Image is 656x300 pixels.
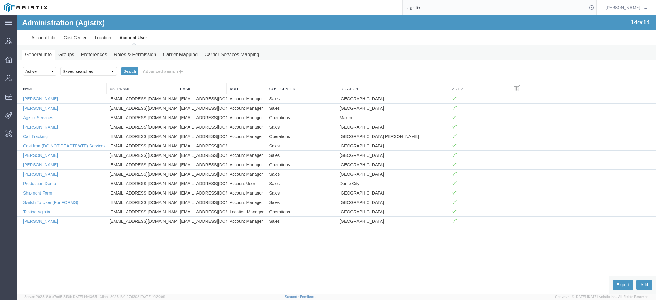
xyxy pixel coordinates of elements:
[249,116,319,126] td: Operations
[6,71,86,77] a: Name
[6,185,61,190] a: Switch To User (For FORMS)
[249,145,319,154] td: Operations
[319,126,432,135] td: [GEOGRAPHIC_DATA]
[90,79,160,88] td: [EMAIL_ADDRESS][DOMAIN_NAME]
[163,71,206,77] a: Email
[90,68,160,79] th: Username
[160,164,209,173] td: [EMAIL_ADDRESS][DOMAIN_NAME]
[6,175,35,180] a: Shipment Form
[61,34,94,45] a: Preferences
[90,145,160,154] td: [EMAIL_ADDRESS][DOMAIN_NAME]
[319,145,432,154] td: [GEOGRAPHIC_DATA]
[210,182,249,192] td: Account Manager
[319,98,432,107] td: Maxim
[210,164,249,173] td: Account User
[319,201,432,211] td: [GEOGRAPHIC_DATA]
[6,119,31,124] a: Call Tracking
[210,79,249,88] td: Account Manager
[160,192,209,201] td: [EMAIL_ADDRESS][DOMAIN_NAME]
[141,295,165,298] span: [DATE] 10:20:09
[319,164,432,173] td: Demo City
[319,107,432,116] td: [GEOGRAPHIC_DATA]
[210,145,249,154] td: Account Manager
[6,100,36,105] a: Agistix Services
[93,71,157,77] a: Username
[121,51,171,61] button: Advanced search
[249,154,319,164] td: Sales
[90,154,160,164] td: [EMAIL_ADDRESS][DOMAIN_NAME]
[300,295,316,298] a: Feedback
[319,154,432,164] td: [GEOGRAPHIC_DATA]
[5,34,38,45] a: General Info
[249,201,319,211] td: Sales
[319,182,432,192] td: [GEOGRAPHIC_DATA]
[210,68,249,79] th: Role
[90,173,160,182] td: [EMAIL_ADDRESS][DOMAIN_NAME]
[90,164,160,173] td: [EMAIL_ADDRESS][DOMAIN_NAME]
[249,192,319,201] td: Operations
[555,294,649,299] span: Copyright © [DATE]-[DATE] Agistix Inc., All Rights Reserved
[432,68,491,79] th: Active
[6,91,41,95] a: [PERSON_NAME]
[160,88,209,98] td: [EMAIL_ADDRESS][DOMAIN_NAME]
[285,295,300,298] a: Support
[249,135,319,145] td: Sales
[17,15,656,294] iframe: FS Legacy Container
[249,126,319,135] td: Sales
[319,135,432,145] td: [GEOGRAPHIC_DATA]
[403,0,587,15] input: Search for shipment number, reference number
[160,116,209,126] td: [EMAIL_ADDRESS][DOMAIN_NAME]
[90,126,160,135] td: [EMAIL_ADDRESS][DOMAIN_NAME]
[606,4,640,11] span: Kaitlyn Hostetler
[160,135,209,145] td: [EMAIL_ADDRESS][DOMAIN_NAME]
[249,98,319,107] td: Operations
[43,15,74,30] a: Cost Center
[24,295,97,298] span: Server: 2025.18.0-c7ad5f513fb
[210,98,249,107] td: Account Manager
[596,264,616,275] button: Export
[319,88,432,98] td: [GEOGRAPHIC_DATA]
[435,71,488,77] a: Active
[6,204,41,209] a: [PERSON_NAME]
[249,68,319,79] th: Cost Center
[160,107,209,116] td: [EMAIL_ADDRESS][DOMAIN_NAME]
[90,107,160,116] td: [EMAIL_ADDRESS][DOMAIN_NAME]
[6,109,41,114] a: [PERSON_NAME]
[494,68,505,79] button: Manage table columns
[6,81,41,86] a: [PERSON_NAME]
[210,135,249,145] td: Account Manager
[90,135,160,145] td: [EMAIL_ADDRESS][DOMAIN_NAME]
[210,201,249,211] td: Account Manager
[160,98,209,107] td: [EMAIL_ADDRESS][DOMAIN_NAME]
[160,145,209,154] td: [EMAIL_ADDRESS][DOMAIN_NAME]
[249,88,319,98] td: Sales
[323,71,429,77] a: Location
[210,116,249,126] td: Account Manager
[213,71,246,77] a: Role
[160,126,209,135] td: [EMAIL_ADDRESS][DOMAIN_NAME]
[74,15,98,30] a: Location
[38,34,60,45] a: Groups
[6,157,41,161] a: [PERSON_NAME]
[319,116,432,126] td: [GEOGRAPHIC_DATA][PERSON_NAME]
[319,173,432,182] td: [GEOGRAPHIC_DATA]
[90,98,160,107] td: [EMAIL_ADDRESS][DOMAIN_NAME]
[319,68,432,79] th: Location
[210,107,249,116] td: Account Manager
[6,194,33,199] a: Testing Agistix
[4,3,47,12] img: logo
[142,34,184,45] a: Carrier Mapping
[619,264,635,275] button: Add
[90,192,160,201] td: [EMAIL_ADDRESS][DOMAIN_NAME]
[160,154,209,164] td: [EMAIL_ADDRESS][DOMAIN_NAME]
[319,192,432,201] td: [GEOGRAPHIC_DATA]
[210,154,249,164] td: Account Manager
[98,15,134,30] a: Account User
[210,173,249,182] td: Account Manager
[104,52,121,60] button: Search
[249,164,319,173] td: Sales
